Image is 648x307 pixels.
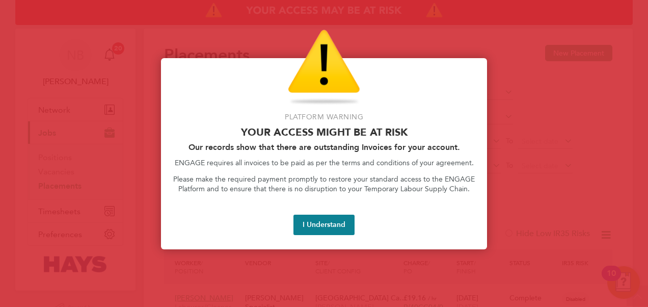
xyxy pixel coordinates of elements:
[173,158,475,168] p: ENGAGE requires all invoices to be paid as per the terms and conditions of your agreement.
[173,142,475,152] h2: Our records show that there are outstanding Invoices for your account.
[173,126,475,138] p: Your access might be at risk
[173,174,475,194] p: Please make the required payment promptly to restore your standard access to the ENGAGE Platform ...
[293,215,355,235] button: I Understand
[288,30,360,106] img: Warning Icon
[173,112,475,122] p: Platform Warning
[161,58,487,249] div: Access At Risk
